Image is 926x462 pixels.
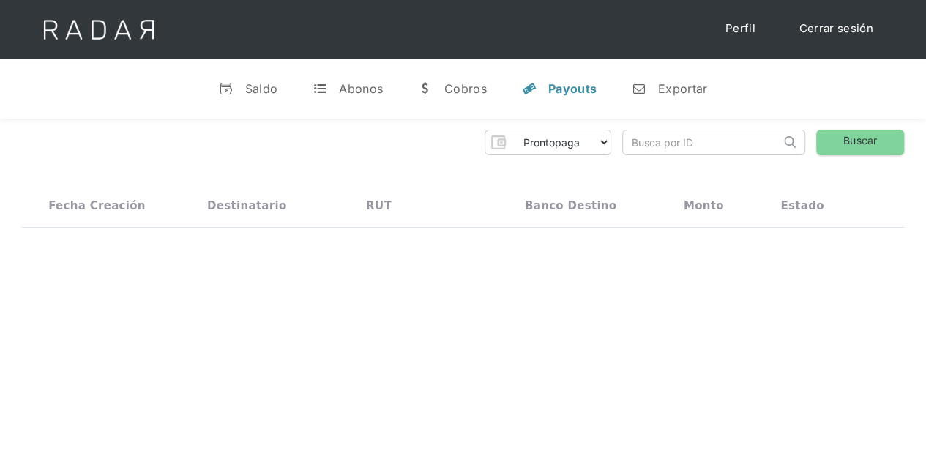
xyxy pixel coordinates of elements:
div: Fecha creación [48,199,146,212]
div: Monto [684,199,724,212]
div: w [418,81,433,96]
form: Form [485,130,611,155]
input: Busca por ID [623,130,780,154]
div: v [219,81,234,96]
a: Cerrar sesión [785,15,888,43]
a: Buscar [816,130,904,155]
div: Estado [780,199,824,212]
div: y [522,81,537,96]
div: RUT [366,199,392,212]
div: t [313,81,327,96]
div: Cobros [444,81,487,96]
div: Abonos [339,81,383,96]
div: Payouts [548,81,597,96]
div: Exportar [658,81,707,96]
a: Perfil [711,15,770,43]
div: Banco destino [525,199,616,212]
div: Saldo [245,81,278,96]
div: Destinatario [207,199,286,212]
div: n [632,81,646,96]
